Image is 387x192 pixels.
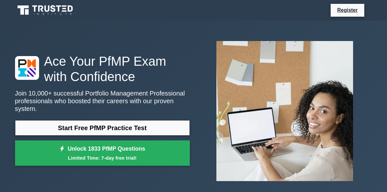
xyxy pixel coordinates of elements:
[333,6,361,14] a: Register
[23,154,182,162] small: Limited Time: 7-day free trial!
[15,140,190,166] a: Unlock 1833 PfMP QuestionsLimited Time: 7-day free trial!
[15,54,190,84] h1: Ace Your PfMP Exam with Confidence
[15,89,190,113] p: Join 10,000+ successful Portfolio Management Professional professionals who boosted their careers...
[15,120,190,136] a: Start Free PfMP Practice Test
